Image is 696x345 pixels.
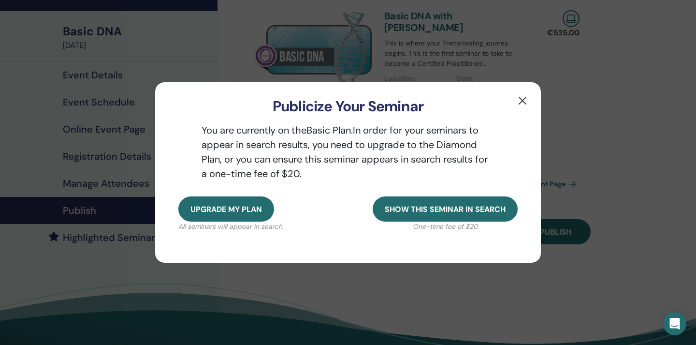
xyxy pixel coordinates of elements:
[385,204,506,214] span: Show this seminar in search
[373,222,518,232] p: One-time fee of $20
[373,196,518,222] button: Show this seminar in search
[663,312,686,335] div: Open Intercom Messenger
[178,196,274,222] button: Upgrade my plan
[171,98,525,115] h3: Publicize Your Seminar
[190,204,262,214] span: Upgrade my plan
[178,123,518,181] p: You are currently on the Basic Plan. In order for your seminars to appear in search results, you ...
[178,222,282,232] p: All seminars will appear in search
